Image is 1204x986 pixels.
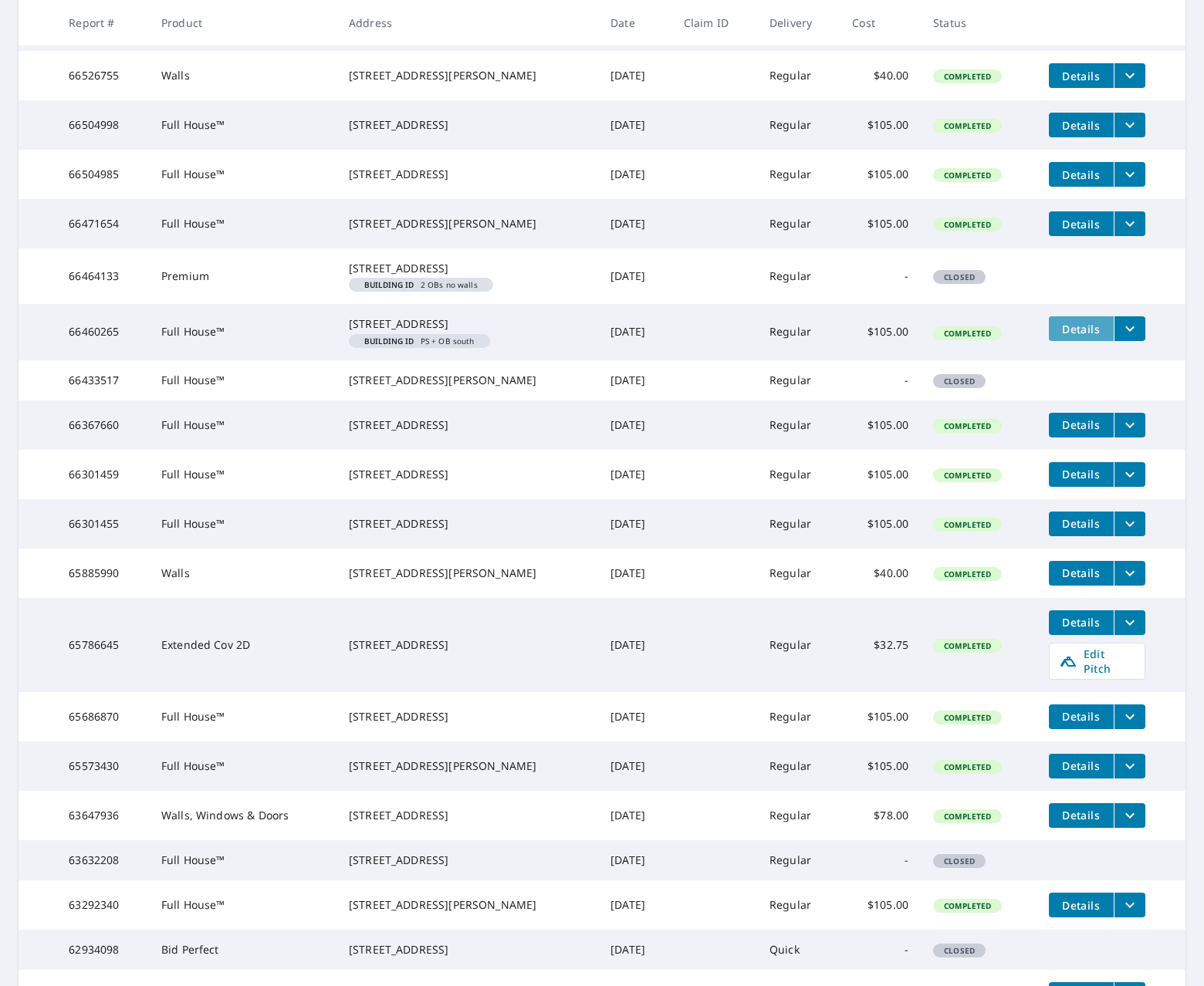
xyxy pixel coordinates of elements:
[349,897,586,913] div: [STREET_ADDRESS][PERSON_NAME]
[56,100,149,150] td: 66504998
[349,261,586,276] div: [STREET_ADDRESS]
[1058,118,1104,133] span: Details
[149,840,337,880] td: Full House™
[1058,69,1104,83] span: Details
[840,51,921,100] td: $40.00
[1058,758,1104,773] span: Details
[364,337,414,345] em: Building ID
[149,598,337,692] td: Extended Cov 2D
[598,360,671,400] td: [DATE]
[1059,647,1135,676] span: Edit Pitch
[598,199,671,248] td: [DATE]
[598,499,671,549] td: [DATE]
[56,450,149,499] td: 66301459
[56,840,149,880] td: 63632208
[1058,217,1104,231] span: Details
[935,945,984,956] span: Closed
[935,900,1000,911] span: Completed
[149,499,337,549] td: Full House™
[598,150,671,199] td: [DATE]
[1114,803,1145,828] button: filesDropdownBtn-63647936
[598,880,671,930] td: [DATE]
[1114,610,1145,635] button: filesDropdownBtn-65786645
[56,791,149,840] td: 63647936
[56,930,149,970] td: 62934098
[1114,512,1145,536] button: filesDropdownBtn-66301455
[349,467,586,482] div: [STREET_ADDRESS]
[757,360,840,400] td: Regular
[149,100,337,150] td: Full House™
[349,942,586,957] div: [STREET_ADDRESS]
[598,549,671,598] td: [DATE]
[935,856,984,866] span: Closed
[757,791,840,840] td: Regular
[149,549,337,598] td: Walls
[56,400,149,450] td: 66367660
[149,400,337,450] td: Full House™
[840,840,921,880] td: -
[840,499,921,549] td: $105.00
[1058,167,1104,182] span: Details
[598,930,671,970] td: [DATE]
[840,930,921,970] td: -
[149,199,337,248] td: Full House™
[1058,516,1104,531] span: Details
[349,417,586,433] div: [STREET_ADDRESS]
[757,692,840,741] td: Regular
[1114,413,1145,437] button: filesDropdownBtn-66367660
[598,692,671,741] td: [DATE]
[840,741,921,791] td: $105.00
[349,216,586,231] div: [STREET_ADDRESS][PERSON_NAME]
[355,281,487,289] span: 2 OBs no walls
[840,248,921,304] td: -
[935,272,984,282] span: Closed
[840,100,921,150] td: $105.00
[935,219,1000,230] span: Completed
[1049,113,1114,137] button: detailsBtn-66504998
[757,840,840,880] td: Regular
[840,450,921,499] td: $105.00
[56,692,149,741] td: 65686870
[56,741,149,791] td: 65573430
[935,71,1000,82] span: Completed
[1049,316,1114,341] button: detailsBtn-66460265
[56,549,149,598] td: 65885990
[1114,561,1145,586] button: filesDropdownBtn-65885990
[935,328,1000,339] span: Completed
[935,569,1000,579] span: Completed
[349,637,586,653] div: [STREET_ADDRESS]
[757,150,840,199] td: Regular
[1049,462,1114,487] button: detailsBtn-66301459
[1058,898,1104,913] span: Details
[1114,113,1145,137] button: filesDropdownBtn-66504998
[757,741,840,791] td: Regular
[840,199,921,248] td: $105.00
[598,400,671,450] td: [DATE]
[757,51,840,100] td: Regular
[1049,803,1114,828] button: detailsBtn-63647936
[935,420,1000,431] span: Completed
[840,791,921,840] td: $78.00
[149,360,337,400] td: Full House™
[935,376,984,387] span: Closed
[840,692,921,741] td: $105.00
[56,150,149,199] td: 66504985
[935,712,1000,723] span: Completed
[840,400,921,450] td: $105.00
[598,304,671,360] td: [DATE]
[1058,808,1104,822] span: Details
[935,761,1000,772] span: Completed
[149,791,337,840] td: Walls, Windows & Doors
[1114,63,1145,88] button: filesDropdownBtn-66526755
[349,316,586,332] div: [STREET_ADDRESS]
[149,741,337,791] td: Full House™
[1049,643,1145,680] a: Edit Pitch
[1114,162,1145,187] button: filesDropdownBtn-66504985
[757,499,840,549] td: Regular
[364,281,414,289] em: Building ID
[349,68,586,83] div: [STREET_ADDRESS][PERSON_NAME]
[1049,754,1114,778] button: detailsBtn-65573430
[349,853,586,868] div: [STREET_ADDRESS]
[935,640,1000,651] span: Completed
[349,373,586,388] div: [STREET_ADDRESS][PERSON_NAME]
